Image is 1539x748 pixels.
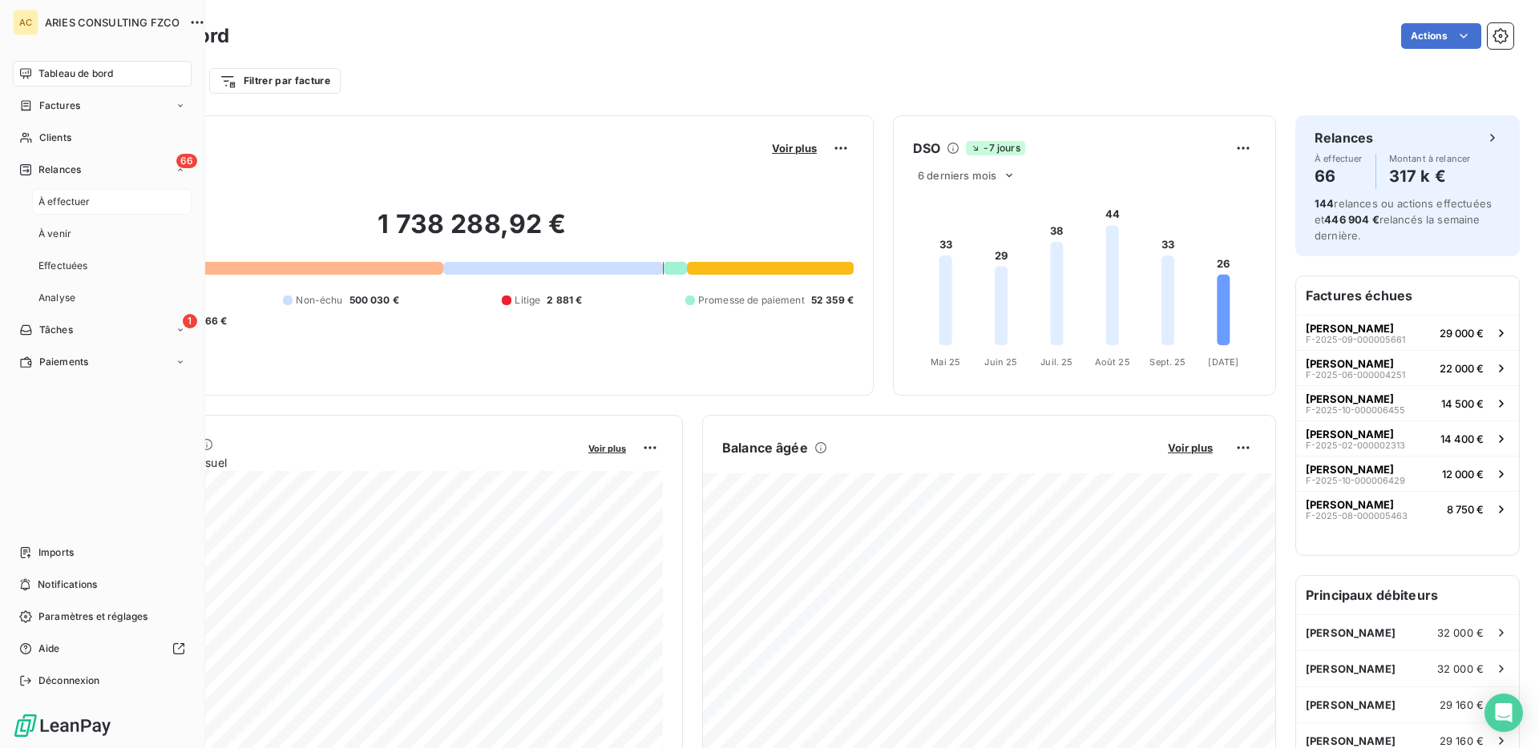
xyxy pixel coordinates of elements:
span: ARIES CONSULTING FZCO [45,16,180,29]
tspan: Juil. 25 [1040,356,1072,368]
span: relances ou actions effectuées et relancés la semaine dernière. [1315,197,1492,242]
span: 1 [183,314,197,328]
button: [PERSON_NAME]F-2025-10-00000645514 500 € [1296,385,1519,420]
span: 6 derniers mois [918,169,996,182]
button: [PERSON_NAME]F-2025-08-0000054638 750 € [1296,491,1519,526]
span: Tableau de bord [38,66,113,81]
span: Imports [38,545,74,560]
span: F-2025-10-000006455 [1306,405,1405,415]
span: [PERSON_NAME] [1306,734,1396,747]
span: 12 000 € [1442,468,1484,481]
span: Paramètres et réglages [38,609,147,624]
span: Paiements [39,355,88,369]
button: Voir plus [1163,440,1218,455]
span: Voir plus [772,142,817,155]
button: [PERSON_NAME]F-2025-06-00000425122 000 € [1296,350,1519,385]
span: À effectuer [38,195,91,209]
span: 14 400 € [1440,432,1484,445]
span: 446 904 € [1324,213,1379,226]
h6: Relances [1315,128,1373,147]
span: [PERSON_NAME] [1306,498,1394,511]
span: Chiffre d'affaires mensuel [91,454,577,471]
h4: 317 k € [1389,163,1471,189]
span: [PERSON_NAME] [1306,626,1396,639]
span: F-2025-02-000002313 [1306,440,1405,450]
span: [PERSON_NAME] [1306,428,1394,440]
span: Aide [38,641,60,656]
h6: Principaux débiteurs [1296,576,1519,614]
tspan: [DATE] [1208,356,1238,368]
button: [PERSON_NAME]F-2025-02-00000231314 400 € [1296,420,1519,456]
button: Filtrer par facture [209,68,341,94]
span: F-2025-09-000005661 [1306,335,1405,344]
span: F-2025-08-000005463 [1306,511,1408,521]
span: Non-échu [296,293,342,308]
span: Relances [38,163,81,177]
span: Analyse [38,291,75,305]
span: 2 881 € [547,293,582,308]
span: Montant à relancer [1389,154,1471,163]
span: Litige [515,293,540,308]
span: À venir [38,227,71,241]
tspan: Mai 25 [931,356,960,368]
span: F-2025-06-000004251 [1306,370,1405,380]
span: 52 359 € [811,293,854,308]
span: [PERSON_NAME] [1306,698,1396,711]
span: Voir plus [1168,441,1213,454]
h6: Factures échues [1296,276,1519,315]
div: Open Intercom Messenger [1484,694,1523,732]
span: [PERSON_NAME] [1306,662,1396,675]
tspan: Sept. 25 [1149,356,1186,368]
tspan: Août 25 [1095,356,1130,368]
span: 32 000 € [1437,662,1484,675]
span: Tâches [39,323,73,337]
span: -7 jours [966,141,1024,155]
span: 66 [176,154,197,168]
span: 22 000 € [1440,362,1484,375]
span: 29 160 € [1440,698,1484,711]
span: 144 [1315,197,1334,210]
button: Voir plus [767,141,822,155]
span: 32 000 € [1437,626,1484,639]
span: Effectuées [38,259,88,273]
span: Notifications [38,577,97,592]
span: 29 160 € [1440,734,1484,747]
span: Clients [39,131,71,145]
img: Logo LeanPay [13,713,112,738]
h6: DSO [913,139,940,158]
span: 500 030 € [349,293,399,308]
button: Actions [1401,23,1481,49]
h4: 66 [1315,163,1363,189]
span: À effectuer [1315,154,1363,163]
button: [PERSON_NAME]F-2025-10-00000642912 000 € [1296,456,1519,491]
span: [PERSON_NAME] [1306,357,1394,370]
button: [PERSON_NAME]F-2025-09-00000566129 000 € [1296,315,1519,350]
tspan: Juin 25 [984,356,1017,368]
h6: Balance âgée [722,438,808,457]
h2: 1 738 288,92 € [91,208,854,256]
span: 14 500 € [1441,397,1484,410]
span: 8 750 € [1447,503,1484,516]
span: Déconnexion [38,674,100,688]
span: [PERSON_NAME] [1306,463,1394,476]
a: Aide [13,636,192,662]
button: Voir plus [584,440,631,455]
span: [PERSON_NAME] [1306,392,1394,405]
span: Factures [39,99,80,113]
span: [PERSON_NAME] [1306,322,1394,335]
span: Voir plus [588,443,626,454]
span: F-2025-10-000006429 [1306,476,1405,485]
span: Promesse de paiement [698,293,805,308]
div: AC [13,10,38,35]
span: 29 000 € [1440,327,1484,340]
